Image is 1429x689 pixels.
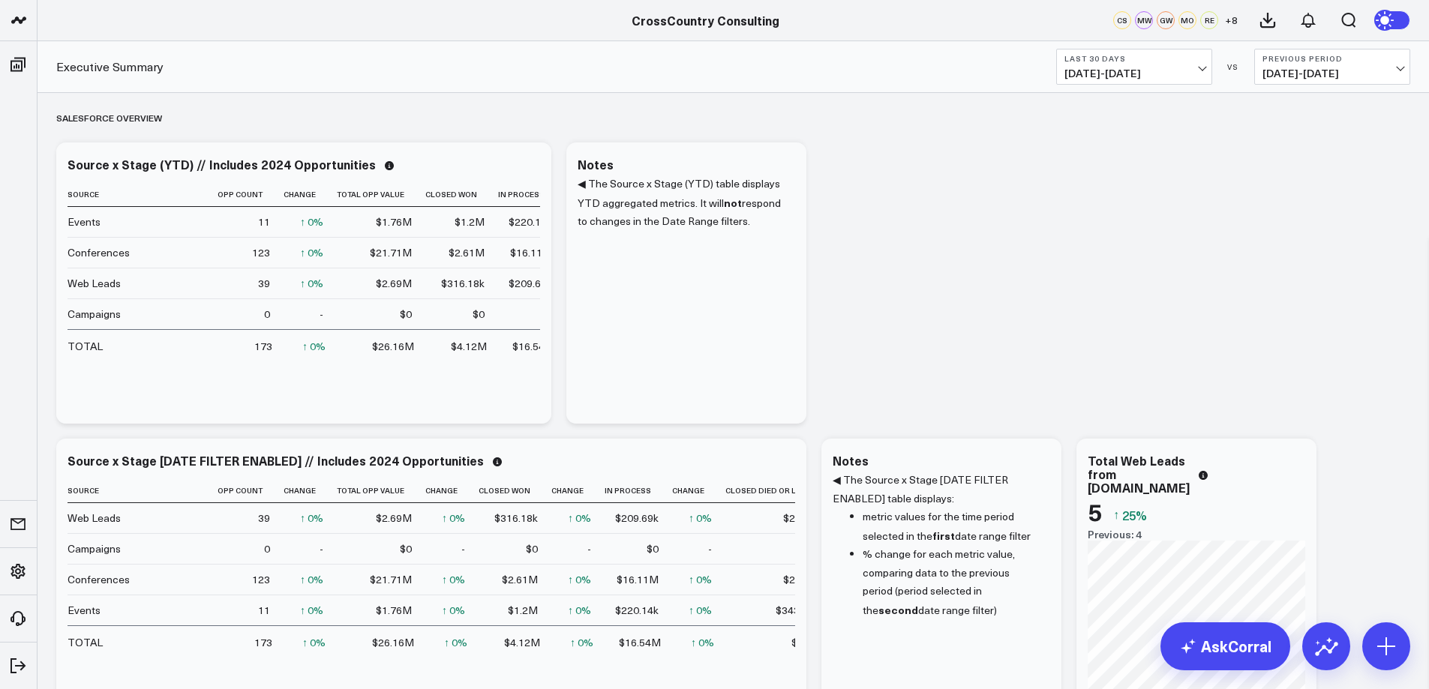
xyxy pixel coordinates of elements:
b: Last 30 Days [1064,54,1204,63]
div: GW [1157,11,1175,29]
div: ↑ 0% [689,603,712,618]
li: metric values for the time period selected in the date range filter [863,508,1039,545]
span: [DATE] - [DATE] [1262,67,1402,79]
div: $0 [526,541,538,556]
div: $316.18k [494,511,538,526]
div: $4.12M [451,339,487,354]
div: $220.14k [615,603,659,618]
b: not [724,195,742,210]
th: Total Opp Value [337,182,425,207]
div: - [587,541,591,556]
a: AskCorral [1160,622,1290,670]
th: Opp Count [218,182,284,207]
div: Notes [578,157,614,171]
div: $1.2M [508,603,538,618]
div: $1.76M [376,214,412,229]
th: Change [672,478,725,503]
div: ↑ 0% [300,603,323,618]
div: $209.69k [615,511,659,526]
b: first [932,528,955,543]
div: 0 [264,541,270,556]
div: Conferences [68,572,130,587]
div: $16.11M [510,245,552,260]
div: $0 [400,307,412,322]
div: Events [68,214,101,229]
div: Source x Stage (YTD) // Includes 2024 Opportunities [68,157,376,171]
div: Conferences [68,245,130,260]
div: $220.14k [509,214,552,229]
b: Previous Period [1262,54,1402,63]
div: ↑ 0% [442,572,465,587]
div: $0 [400,541,412,556]
div: 39 [258,276,270,291]
div: ↑ 0% [444,635,467,650]
button: +8 [1222,11,1240,29]
div: ↑ 0% [300,245,323,260]
div: $16.54M [619,635,661,650]
div: 11 [258,214,270,229]
div: ↑ 0% [300,511,323,526]
th: Source [68,478,218,503]
div: ↑ 0% [568,511,591,526]
div: $316.18k [441,276,485,291]
div: - [708,541,712,556]
a: CrossCountry Consulting [632,12,779,28]
div: ◀ The Source x Stage (YTD) table displays YTD aggregated metrics. It will respond to changes in t... [578,175,795,409]
div: 173 [254,339,272,354]
span: ↑ [1113,505,1119,525]
th: Source [68,182,218,207]
div: ↑ 0% [691,635,714,650]
div: ↑ 0% [442,603,465,618]
div: $2.61M [449,245,485,260]
div: Campaigns [68,541,121,556]
div: $2.61M [502,572,538,587]
button: Last 30 Days[DATE]-[DATE] [1056,49,1212,85]
div: VS [1220,62,1247,71]
th: In Process [605,478,672,503]
div: $4.12M [504,635,540,650]
div: CS [1113,11,1131,29]
div: $0 [473,307,485,322]
div: Events [68,603,101,618]
div: 5 [1088,498,1102,525]
button: Previous Period[DATE]-[DATE] [1254,49,1410,85]
th: Change [284,182,337,207]
div: $2.99M [783,572,819,587]
div: ↑ 0% [300,276,323,291]
th: Closed Won [425,182,498,207]
div: Web Leads [68,276,121,291]
th: Total Opp Value [337,478,425,503]
th: Closed Won [479,478,551,503]
b: second [878,602,918,617]
div: MW [1135,11,1153,29]
div: ↑ 0% [302,635,326,650]
div: $2.69M [376,276,412,291]
p: ◀ The Source x Stage [DATE FILTER ENABLED] table displays: [833,471,1039,508]
div: $5.5M [791,635,821,650]
div: 173 [254,635,272,650]
th: Change [551,478,605,503]
div: $26.16M [372,635,414,650]
div: RE [1200,11,1218,29]
div: ↑ 0% [442,511,465,526]
div: $1.76M [376,603,412,618]
span: + 8 [1225,15,1238,25]
div: ↑ 0% [300,214,323,229]
div: 0 [264,307,270,322]
div: Previous: 4 [1088,529,1305,541]
div: - [461,541,465,556]
th: Change [425,478,479,503]
li: % change for each metric value, comparing data to the previous period (period selected in the dat... [863,545,1039,619]
div: Total Web Leads from [DOMAIN_NAME] [1088,454,1190,494]
div: $26.16M [372,339,414,354]
div: Campaigns [68,307,121,322]
div: $2.16M [783,511,819,526]
th: Opp Count [218,478,284,503]
th: Change [284,478,337,503]
div: $2.69M [376,511,412,526]
div: TOTAL [68,635,103,650]
div: $21.71M [370,572,412,587]
div: Source x Stage [DATE FILTER ENABLED] // Includes 2024 Opportunities [68,454,484,467]
div: ↑ 0% [568,572,591,587]
div: ↑ 0% [689,572,712,587]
